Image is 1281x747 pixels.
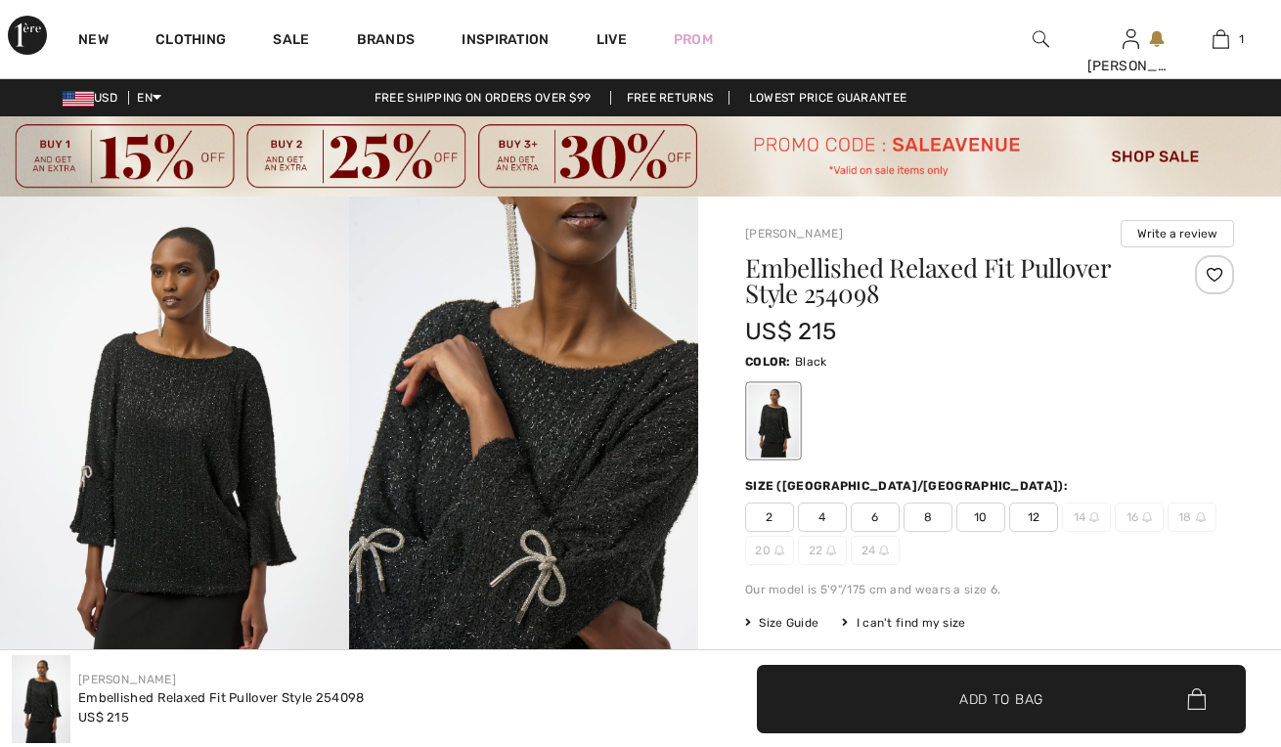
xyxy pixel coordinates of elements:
span: US$ 215 [745,318,836,345]
img: ring-m.svg [826,546,836,555]
div: Embellished Relaxed Fit Pullover Style 254098 [78,688,365,708]
div: Our model is 5'9"/175 cm and wears a size 6. [745,581,1234,598]
span: 20 [745,536,794,565]
img: ring-m.svg [774,546,784,555]
span: 1 [1239,30,1244,48]
img: ring-m.svg [879,546,889,555]
div: Black [748,384,799,458]
img: ring-m.svg [1089,512,1099,522]
button: Add to Bag [757,665,1246,733]
span: US$ 215 [78,710,129,725]
img: search the website [1033,27,1049,51]
span: EN [137,91,161,105]
span: 24 [851,536,900,565]
a: New [78,31,109,52]
a: [PERSON_NAME] [745,227,843,241]
span: 12 [1009,503,1058,532]
span: Inspiration [462,31,549,52]
span: 14 [1062,503,1111,532]
img: My Info [1123,27,1139,51]
span: 2 [745,503,794,532]
a: Clothing [155,31,226,52]
span: 8 [904,503,952,532]
span: 10 [956,503,1005,532]
img: US Dollar [63,91,94,107]
h1: Embellished Relaxed Fit Pullover Style 254098 [745,255,1153,306]
button: Write a review [1121,220,1234,247]
a: Sign In [1123,29,1139,48]
a: Prom [674,29,713,50]
span: 4 [798,503,847,532]
a: Brands [357,31,416,52]
img: My Bag [1213,27,1229,51]
a: Live [596,29,627,50]
span: USD [63,91,125,105]
span: 18 [1168,503,1216,532]
span: Color: [745,355,791,369]
span: 16 [1115,503,1164,532]
a: Sale [273,31,309,52]
img: Bag.svg [1187,688,1206,710]
img: 1ère Avenue [8,16,47,55]
span: Size Guide [745,614,818,632]
span: Add to Bag [959,688,1043,709]
span: 22 [798,536,847,565]
div: [PERSON_NAME] [1087,56,1175,76]
img: Embellished Relaxed Fit Pullover Style 254098 [12,655,70,743]
a: Free Returns [610,91,730,105]
a: Lowest Price Guarantee [733,91,923,105]
img: ring-m.svg [1142,512,1152,522]
div: Size ([GEOGRAPHIC_DATA]/[GEOGRAPHIC_DATA]): [745,477,1072,495]
span: 6 [851,503,900,532]
div: I can't find my size [842,614,965,632]
img: ring-m.svg [1196,512,1206,522]
a: 1 [1176,27,1264,51]
img: Embellished Relaxed Fit Pullover Style 254098. 2 [349,197,698,720]
span: Black [795,355,827,369]
a: Free shipping on orders over $99 [359,91,607,105]
a: [PERSON_NAME] [78,673,176,686]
